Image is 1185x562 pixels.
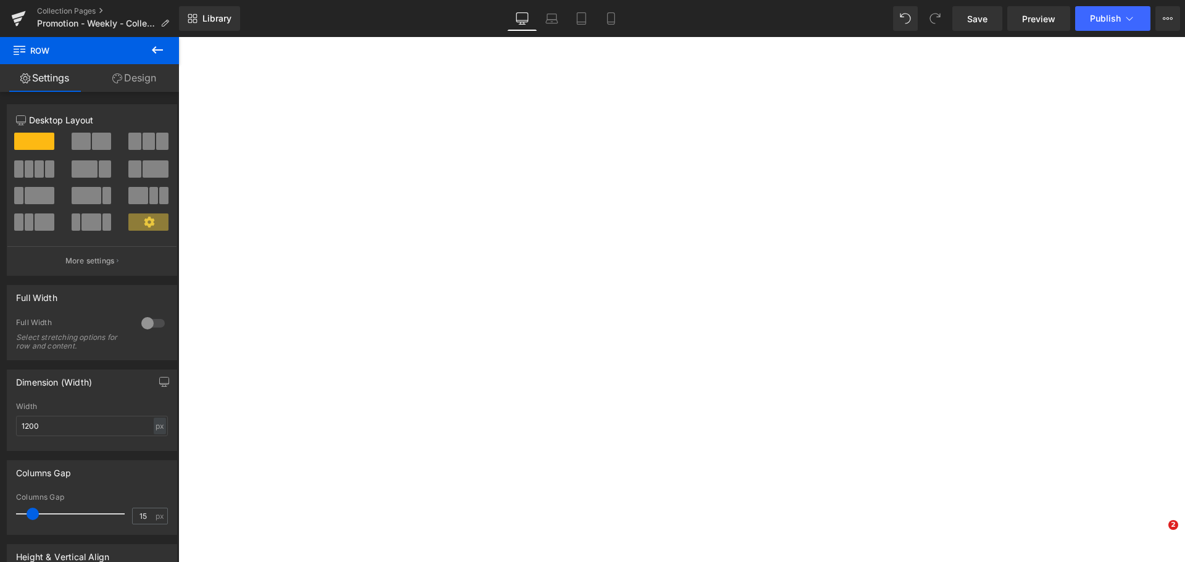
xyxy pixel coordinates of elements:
a: Tablet [567,6,596,31]
button: More [1155,6,1180,31]
p: More settings [65,255,115,267]
div: Dimension (Width) [16,370,92,387]
button: More settings [7,246,177,275]
span: Row [12,37,136,64]
div: Height & Vertical Align [16,545,109,562]
span: Preview [1022,12,1055,25]
input: auto [16,416,168,436]
div: Width [16,402,168,411]
a: Desktop [507,6,537,31]
span: 2 [1168,520,1178,530]
span: px [156,512,166,520]
span: Save [967,12,987,25]
p: Desktop Layout [16,114,168,126]
a: New Library [179,6,240,31]
a: Preview [1007,6,1070,31]
div: px [154,418,166,434]
button: Redo [923,6,947,31]
div: Columns Gap [16,461,71,478]
div: Columns Gap [16,493,168,502]
span: Publish [1090,14,1121,23]
a: Mobile [596,6,626,31]
div: Full Width [16,318,129,331]
button: Publish [1075,6,1150,31]
iframe: Intercom live chat [1143,520,1173,550]
div: Select stretching options for row and content. [16,333,127,350]
a: Laptop [537,6,567,31]
span: Promotion - Weekly - Collection - Progress [37,19,156,28]
button: Undo [893,6,918,31]
a: Collection Pages [37,6,179,16]
a: Design [89,64,179,92]
span: Library [202,13,231,24]
div: Full Width [16,286,57,303]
